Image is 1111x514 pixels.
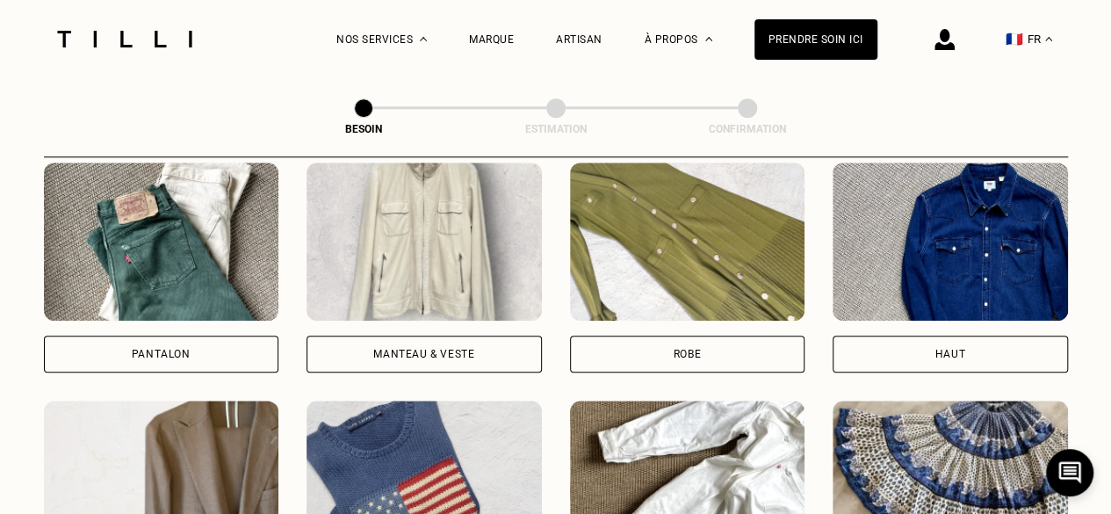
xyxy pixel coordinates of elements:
[833,163,1068,321] img: Tilli retouche votre Haut
[556,33,602,46] a: Artisan
[51,31,198,47] img: Logo du service de couturière Tilli
[468,123,644,135] div: Estimation
[660,123,835,135] div: Confirmation
[132,349,191,359] div: Pantalon
[570,163,805,321] img: Tilli retouche votre Robe
[276,123,451,135] div: Besoin
[1006,31,1023,47] span: 🇫🇷
[469,33,514,46] a: Marque
[754,19,877,60] a: Prendre soin ici
[420,37,427,41] img: Menu déroulant
[935,349,965,359] div: Haut
[373,349,474,359] div: Manteau & Veste
[934,29,955,50] img: icône connexion
[307,163,542,321] img: Tilli retouche votre Manteau & Veste
[705,37,712,41] img: Menu déroulant à propos
[674,349,701,359] div: Robe
[44,163,279,321] img: Tilli retouche votre Pantalon
[1045,37,1052,41] img: menu déroulant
